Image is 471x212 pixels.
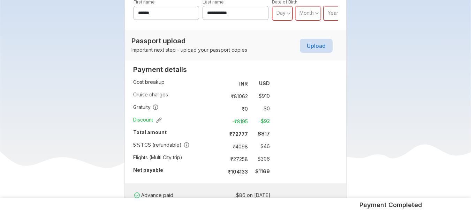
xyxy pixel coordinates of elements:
td: ₹ 81062 [221,91,251,101]
td: -₹ 8195 [221,116,251,126]
td: Cruise charges [133,90,218,102]
td: $ 0 [251,104,270,114]
svg: angle down [315,10,319,17]
td: : [218,77,221,90]
td: : [204,189,207,202]
div: 5 % [133,141,141,148]
span: Discount [133,116,162,123]
h2: Payment details [133,65,270,74]
svg: angle down [287,10,291,17]
td: : [218,90,221,102]
span: Month [299,10,314,16]
td: Advance paid [133,189,204,202]
td: : [218,153,221,165]
strong: USD [259,80,270,86]
td: : [218,140,221,153]
td: ₹ 0 [221,104,251,114]
h2: Passport upload [131,37,247,45]
p: Important next step - upload your passport copies [131,46,247,53]
td: -$ 92 [251,116,270,126]
td: $ 46 [251,141,270,151]
td: $ 910 [251,91,270,101]
td: : [218,127,221,140]
td: Cost breakup [133,77,218,90]
span: Year [328,10,338,16]
td: ₹ 27258 [221,154,251,164]
td: ₹ 4098 [221,141,251,151]
strong: INR [239,81,248,87]
span: Gratuity [133,104,159,111]
span: TCS (refundable) [133,141,190,148]
strong: $ 1169 [255,168,270,174]
button: Upload [300,39,333,53]
td: $ 86 on [DATE] [207,190,271,200]
strong: Net payable [133,167,163,173]
td: $ 306 [251,154,270,164]
strong: ₹ 72777 [229,131,248,137]
strong: $ 817 [258,131,270,137]
strong: Total amount [133,129,167,135]
td: : [218,165,221,178]
td: : [218,115,221,127]
td: : [218,102,221,115]
h5: Payment Completed [359,201,422,209]
span: Day [276,10,286,16]
strong: ₹ 104133 [228,169,248,175]
td: Flights (Multi City trip) [133,153,218,165]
